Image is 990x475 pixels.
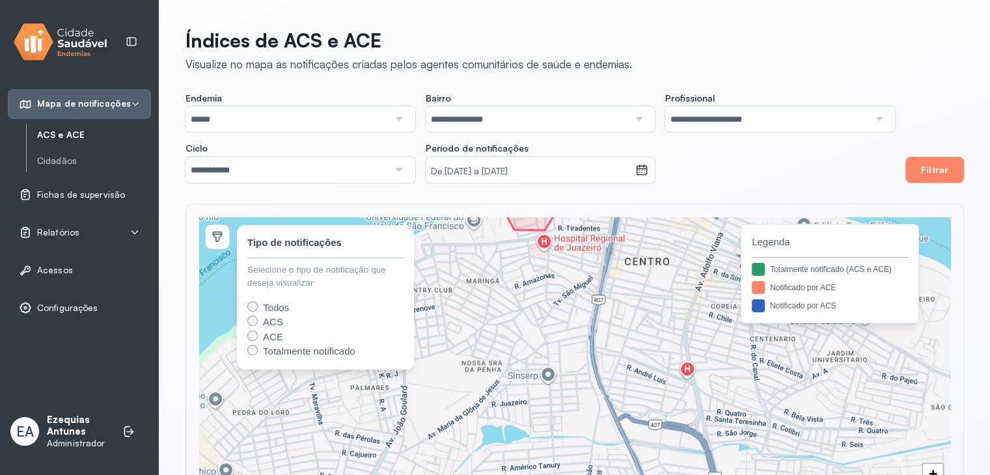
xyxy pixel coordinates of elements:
[426,92,451,104] span: Bairro
[263,302,289,313] span: Todos
[37,227,79,238] span: Relatórios
[665,92,715,104] span: Profissional
[37,189,125,200] span: Fichas de supervisão
[37,153,151,169] a: Cidadãos
[37,265,73,276] span: Acessos
[431,165,630,178] small: De [DATE] a [DATE]
[37,98,131,109] span: Mapa de notificações
[247,264,404,290] div: Selecione o tipo de notificação que deseja visualizar
[47,414,109,439] p: Ezequias Antunes
[263,331,283,342] span: ACE
[186,57,632,71] div: Visualize no mapa as notificações criadas pelos agentes comunitários de saúde e endemias.
[19,188,140,201] a: Fichas de supervisão
[263,346,355,357] span: Totalmente notificado
[426,142,529,154] span: Período de notificações
[19,264,140,277] a: Acessos
[37,156,151,167] a: Cidadãos
[14,21,107,63] img: logo.svg
[37,303,98,314] span: Configurações
[37,127,151,143] a: ACS e ACE
[37,129,151,141] a: ACS e ACE
[770,264,892,275] div: Totalmente notificado (ACS e ACE)
[47,438,109,449] p: Administrador
[770,300,836,312] div: Notificado por ACS
[19,301,140,314] a: Configurações
[186,142,208,154] span: Ciclo
[186,29,632,52] p: Índices de ACS e ACE
[16,423,34,440] span: EA
[186,92,222,104] span: Endemia
[247,236,342,251] div: Tipo de notificações
[770,282,836,293] div: Notificado por ACE
[263,316,283,327] span: ACS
